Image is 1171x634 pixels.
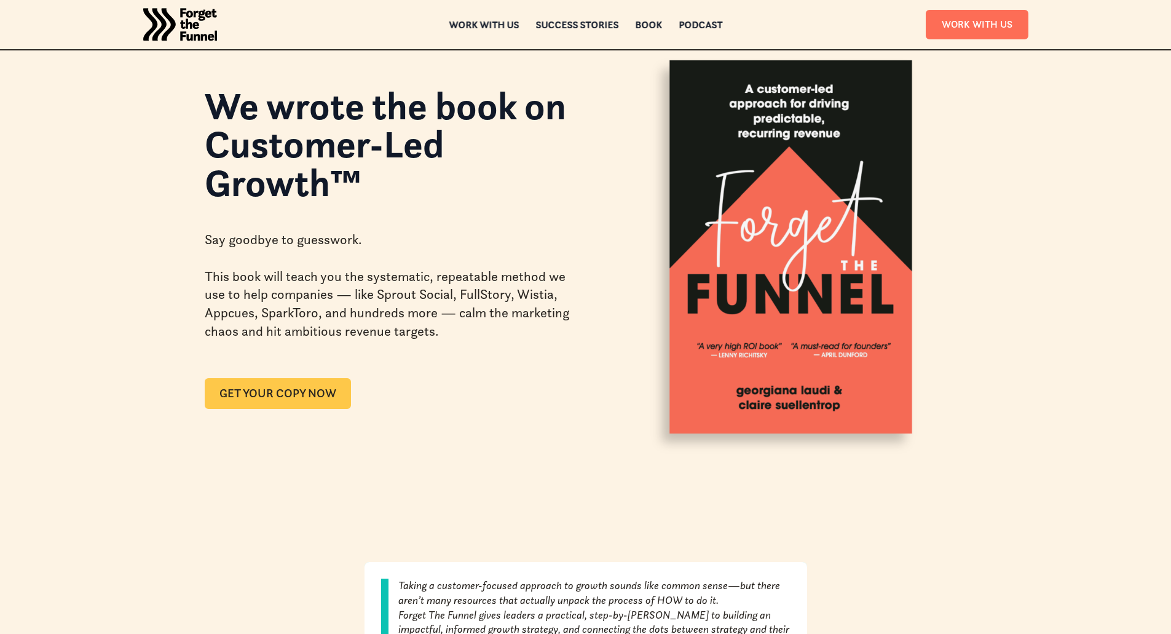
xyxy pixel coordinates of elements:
[449,20,519,29] a: Work with us
[679,20,722,29] a: Podcast
[398,579,790,608] p: Taking a customer-focused approach to growth sounds like common sense—but there aren’t many resou...
[637,15,930,483] img: Forget The Funnel book cover
[205,87,571,202] h1: We wrote the book on Customer-Led Growth™
[635,20,662,29] a: Book
[205,211,571,360] div: Say goodbye to guesswork. This book will teach you the systematic, repeatable method we use to he...
[535,20,618,29] a: Success Stories
[205,378,351,409] a: GET YOUR COPY NOW
[926,10,1028,39] a: Work With Us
